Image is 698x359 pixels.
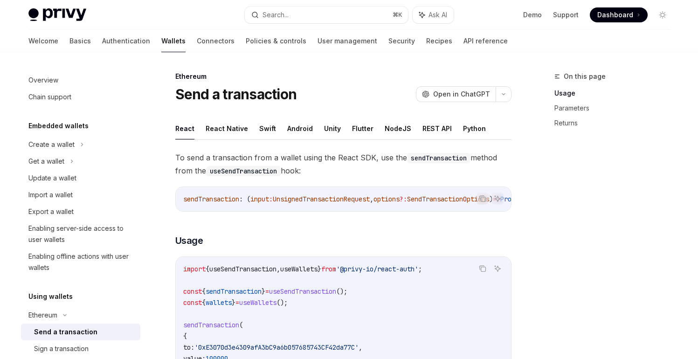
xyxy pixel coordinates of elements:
h5: Embedded wallets [28,120,89,131]
button: Android [287,117,313,139]
button: Copy the contents from the code block [477,262,489,275]
span: to: [183,343,194,352]
a: Send a transaction [21,324,140,340]
div: Create a wallet [28,139,75,150]
a: Overview [21,72,140,89]
span: Usage [175,234,203,247]
button: Toggle dark mode [655,7,670,22]
a: Policies & controls [246,30,306,52]
span: SendTransactionOptions [407,195,489,203]
span: wallets [206,298,232,307]
span: Open in ChatGPT [433,90,490,99]
div: Overview [28,75,58,86]
span: Dashboard [597,10,633,20]
a: User management [318,30,377,52]
span: , [276,265,280,273]
a: Enabling offline actions with user wallets [21,248,140,276]
a: Connectors [197,30,235,52]
button: Ask AI [491,193,504,205]
a: Usage [554,86,677,101]
span: (); [276,298,288,307]
div: Search... [263,9,289,21]
a: Update a wallet [21,170,140,186]
div: Sign a transaction [34,343,89,354]
span: } [262,287,265,296]
button: Search...⌘K [245,7,408,23]
span: import [183,265,206,273]
span: UnsignedTransactionRequest [273,195,370,203]
span: sendTransaction [183,321,239,329]
span: ) [489,195,493,203]
a: Demo [523,10,542,20]
span: input [250,195,269,203]
button: NodeJS [385,117,411,139]
span: ( [239,321,243,329]
a: Parameters [554,101,677,116]
span: from [321,265,336,273]
div: Get a wallet [28,156,64,167]
span: Ask AI [428,10,447,20]
a: Dashboard [590,7,648,22]
h1: Send a transaction [175,86,297,103]
a: Welcome [28,30,58,52]
span: } [232,298,235,307]
span: { [183,332,187,340]
div: Enabling offline actions with user wallets [28,251,135,273]
div: Update a wallet [28,173,76,184]
a: Sign a transaction [21,340,140,357]
span: To send a transaction from a wallet using the React SDK, use the method from the hook: [175,151,511,177]
div: Enabling server-side access to user wallets [28,223,135,245]
div: Send a transaction [34,326,97,338]
span: = [235,298,239,307]
div: Export a wallet [28,206,74,217]
button: Ask AI [413,7,454,23]
span: { [202,298,206,307]
a: Chain support [21,89,140,105]
div: Chain support [28,91,71,103]
button: Unity [324,117,341,139]
span: useWallets [239,298,276,307]
a: Support [553,10,579,20]
a: Returns [554,116,677,131]
span: const [183,298,202,307]
div: Import a wallet [28,189,73,200]
button: Flutter [352,117,373,139]
h5: Using wallets [28,291,73,302]
span: (); [336,287,347,296]
span: ; [418,265,422,273]
code: sendTransaction [407,153,470,163]
span: On this page [564,71,606,82]
button: React [175,117,194,139]
a: Security [388,30,415,52]
span: { [206,265,209,273]
a: Recipes [426,30,452,52]
span: : [269,195,273,203]
a: Export a wallet [21,203,140,220]
a: Authentication [102,30,150,52]
button: Ask AI [491,262,504,275]
span: useSendTransaction [209,265,276,273]
a: API reference [463,30,508,52]
a: Enabling server-side access to user wallets [21,220,140,248]
button: REST API [422,117,452,139]
span: = [265,287,269,296]
a: Import a wallet [21,186,140,203]
span: const [183,287,202,296]
div: Ethereum [175,72,511,81]
img: light logo [28,8,86,21]
span: '@privy-io/react-auth' [336,265,418,273]
span: sendTransaction [206,287,262,296]
span: : ( [239,195,250,203]
a: Basics [69,30,91,52]
code: useSendTransaction [206,166,281,176]
button: Swift [259,117,276,139]
button: Python [463,117,486,139]
span: '0xE3070d3e4309afA3bC9a6b057685743CF42da77C' [194,343,359,352]
button: Copy the contents from the code block [477,193,489,205]
button: React Native [206,117,248,139]
span: sendTransaction [183,195,239,203]
div: Ethereum [28,310,57,321]
span: options [373,195,400,203]
span: useSendTransaction [269,287,336,296]
button: Open in ChatGPT [416,86,496,102]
